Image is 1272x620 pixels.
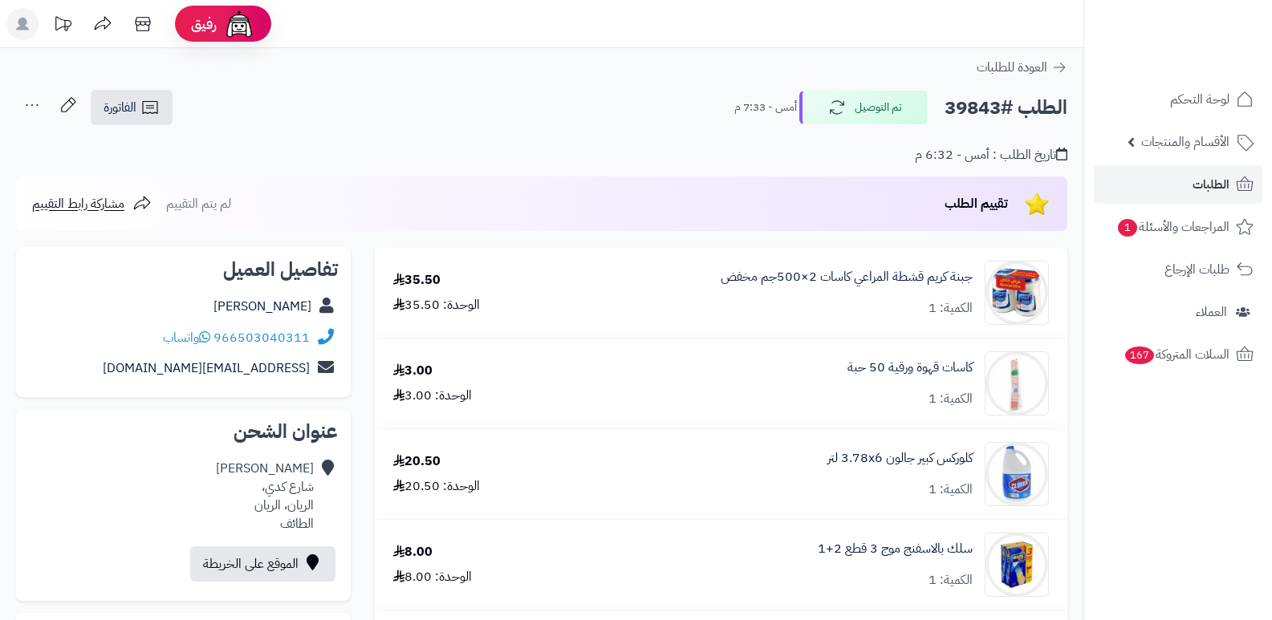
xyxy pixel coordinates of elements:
[393,271,441,290] div: 35.50
[1094,250,1262,289] a: طلبات الإرجاع
[929,571,973,590] div: الكمية: 1
[103,359,310,378] a: [EMAIL_ADDRESS][DOMAIN_NAME]
[1118,219,1137,237] span: 1
[393,296,480,314] div: الوحدة: 35.50
[223,8,255,40] img: ai-face.png
[190,546,335,582] a: الموقع على الخريطة
[1124,343,1229,366] span: السلات المتروكة
[32,194,152,213] a: مشاركة رابط التقييم
[985,261,1048,325] img: 39322acdbbe9027e0c2bc87974e0b79b0a84-90x90.jpg
[1094,165,1262,204] a: الطلبات
[734,99,797,115] small: أمس - 7:33 م
[1116,216,1229,238] span: المراجعات والأسئلة
[721,268,973,286] a: جبنة كريم قشطة المراعي كاسات 2×500جم مخفض
[163,328,210,347] a: واتساب
[1094,335,1262,374] a: السلات المتروكة167
[393,543,433,561] div: 8.00
[393,568,472,586] div: الوحدة: 8.00
[827,449,973,468] a: كلوركس كبير جالون 3.78x6 لتر
[91,90,173,125] a: الفاتورة
[915,146,1067,164] div: تاريخ الطلب : أمس - 6:32 م
[818,540,973,558] a: سلك بالاسفنج موج 3 قطع 2+1
[213,297,311,316] a: [PERSON_NAME]
[847,359,973,377] a: كاسات قهوة ورقية 50 حبة
[945,91,1067,124] h2: الطلب #39843
[929,480,973,499] div: الكمية: 1
[1170,88,1229,111] span: لوحة التحكم
[985,351,1048,415] img: 1676534135-VlZeHU2j7zNXVJsZT95Q8w4TzTTI8aQv4BZkDaBs-90x90.jpg
[1094,208,1262,246] a: المراجعات والأسئلة1
[799,91,928,124] button: تم التوصيل
[1094,293,1262,331] a: العملاء
[32,194,124,213] span: مشاركة رابط التقييم
[393,387,472,405] div: الوحدة: 3.00
[1196,301,1227,323] span: العملاء
[985,442,1048,506] img: 1666598398-rfZydPlust6BLII32GyaKPzg0Dt5N1AR2LnLKb6e-90x90.jpg
[213,328,310,347] a: 966503040311
[216,460,314,533] div: [PERSON_NAME] شارع كدي، الريان، الريان الطائف
[977,58,1047,77] span: العودة للطلبات
[393,452,441,471] div: 20.50
[29,422,338,441] h2: عنوان الشحن
[929,390,973,408] div: الكمية: 1
[29,260,338,279] h2: تفاصيل العميل
[1141,131,1229,153] span: الأقسام والمنتجات
[1094,80,1262,119] a: لوحة التحكم
[1193,173,1229,196] span: الطلبات
[985,533,1048,597] img: 1664614174-%D8%AA%D9%86%D8%B2%D9%8A%D9%84%20(44)-90x90.jpg
[43,8,83,44] a: تحديثات المنصة
[977,58,1067,77] a: العودة للطلبات
[1125,346,1154,364] span: 167
[166,194,231,213] span: لم يتم التقييم
[1163,43,1257,76] img: logo-2.png
[945,194,1008,213] span: تقييم الطلب
[929,299,973,318] div: الكمية: 1
[191,14,217,34] span: رفيق
[393,477,480,496] div: الوحدة: 20.50
[104,98,136,117] span: الفاتورة
[393,362,433,380] div: 3.00
[1164,258,1229,281] span: طلبات الإرجاع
